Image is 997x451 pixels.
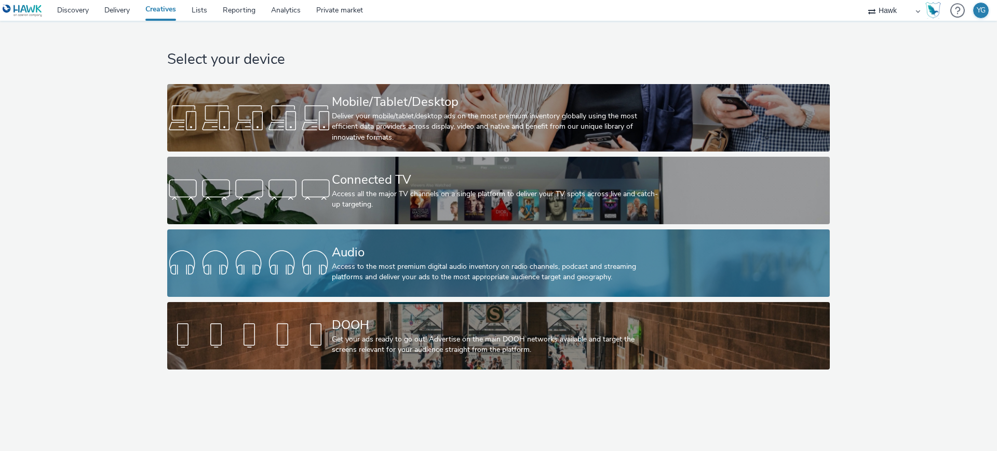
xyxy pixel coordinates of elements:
div: Deliver your mobile/tablet/desktop ads on the most premium inventory globally using the most effi... [332,111,661,143]
div: Access to the most premium digital audio inventory on radio channels, podcast and streaming platf... [332,262,661,283]
div: Audio [332,243,661,262]
h1: Select your device [167,50,829,70]
div: Get your ads ready to go out! Advertise on the main DOOH networks available and target the screen... [332,334,661,356]
a: Hawk Academy [925,2,945,19]
img: undefined Logo [3,4,43,17]
div: DOOH [332,316,661,334]
div: Access all the major TV channels on a single platform to deliver your TV spots across live and ca... [332,189,661,210]
div: YG [977,3,986,18]
a: Mobile/Tablet/DesktopDeliver your mobile/tablet/desktop ads on the most premium inventory globall... [167,84,829,152]
a: AudioAccess to the most premium digital audio inventory on radio channels, podcast and streaming ... [167,229,829,297]
div: Connected TV [332,171,661,189]
a: Connected TVAccess all the major TV channels on a single platform to deliver your TV spots across... [167,157,829,224]
div: Mobile/Tablet/Desktop [332,93,661,111]
img: Hawk Academy [925,2,941,19]
a: DOOHGet your ads ready to go out! Advertise on the main DOOH networks available and target the sc... [167,302,829,370]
